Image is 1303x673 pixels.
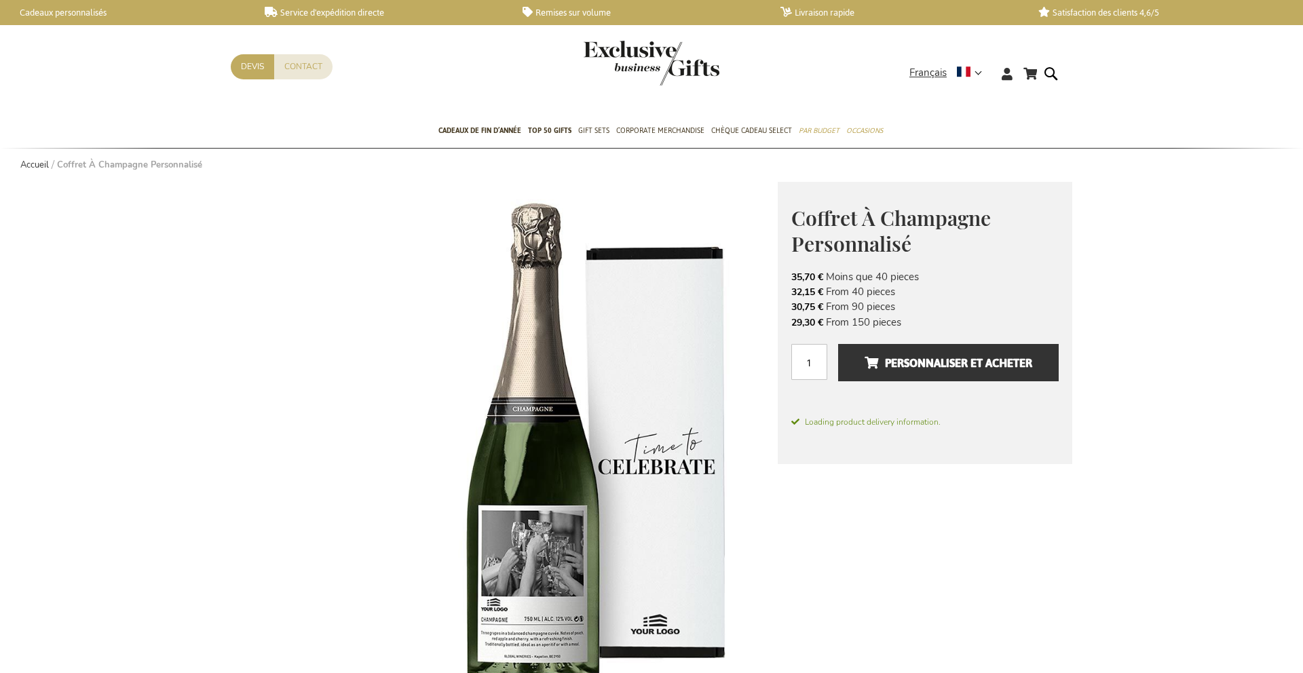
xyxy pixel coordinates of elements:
[838,344,1059,381] button: Personnaliser et acheter
[791,299,1059,314] li: From 90 pieces
[799,123,839,138] span: Par budget
[846,123,883,138] span: Occasions
[791,269,1059,284] li: Moins que 40 pieces
[20,159,49,171] a: Accueil
[438,123,521,138] span: Cadeaux de fin d’année
[791,271,823,284] span: 35,70 €
[791,416,1059,428] span: Loading product delivery information.
[523,7,759,18] a: Remises sur volume
[909,65,991,81] div: Français
[1038,7,1274,18] a: Satisfaction des clients 4,6/5
[791,301,823,313] span: 30,75 €
[791,284,1059,299] li: From 40 pieces
[578,123,609,138] span: Gift Sets
[7,7,243,18] a: Cadeaux personnalisés
[231,54,274,79] a: Devis
[584,41,719,85] img: Exclusive Business gifts logo
[616,123,704,138] span: Corporate Merchandise
[791,286,823,299] span: 32,15 €
[791,344,827,380] input: Qté
[791,316,823,329] span: 29,30 €
[909,65,947,81] span: Français
[791,315,1059,330] li: From 150 pieces
[274,54,333,79] a: Contact
[791,204,991,258] span: Coffret À Champagne Personnalisé
[780,7,1017,18] a: Livraison rapide
[528,123,571,138] span: TOP 50 Gifts
[584,41,651,85] a: store logo
[711,123,792,138] span: Chèque Cadeau Select
[865,352,1032,374] span: Personnaliser et acheter
[265,7,501,18] a: Service d'expédition directe
[57,159,202,171] strong: Coffret À Champagne Personnalisé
